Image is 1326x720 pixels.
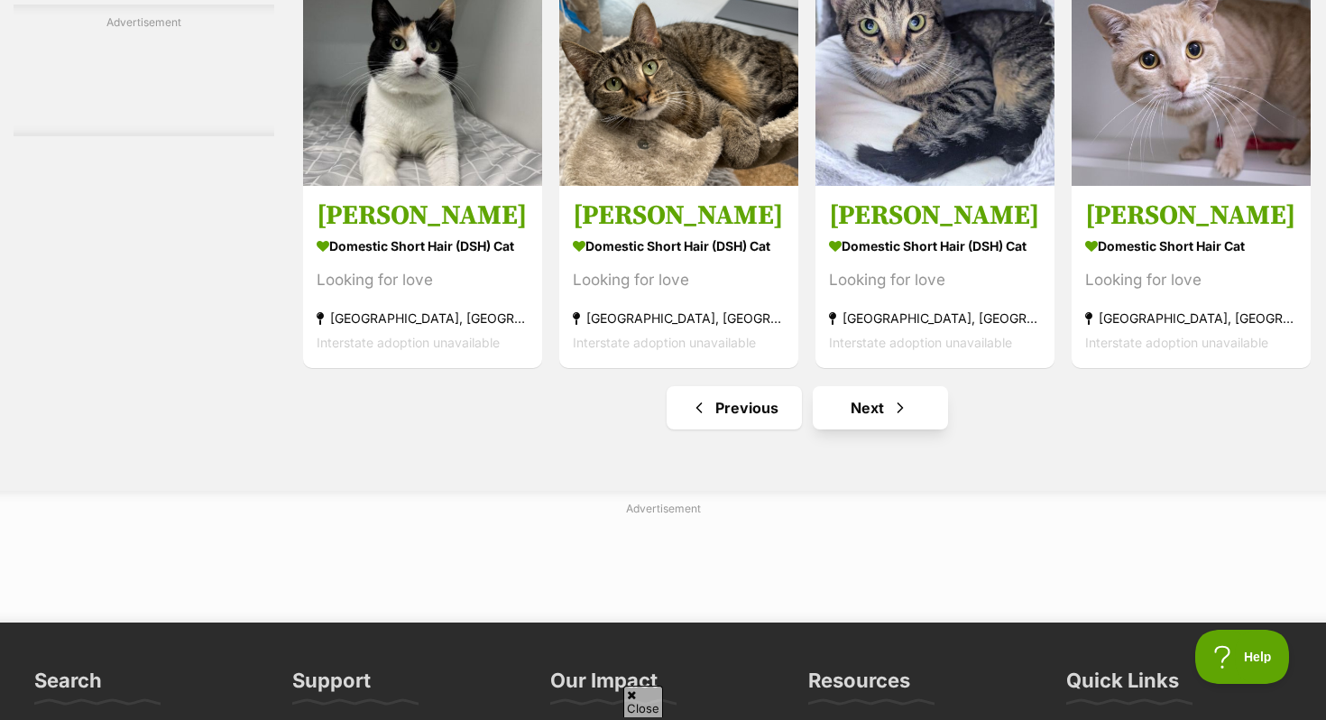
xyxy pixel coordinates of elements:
[317,233,529,259] strong: Domestic Short Hair (DSH) Cat
[317,268,529,292] div: Looking for love
[303,185,542,368] a: [PERSON_NAME] Domestic Short Hair (DSH) Cat Looking for love [GEOGRAPHIC_DATA], [GEOGRAPHIC_DATA]...
[292,668,371,704] h3: Support
[813,386,948,429] a: Next page
[829,268,1041,292] div: Looking for love
[1072,185,1311,368] a: [PERSON_NAME] Domestic Short Hair Cat Looking for love [GEOGRAPHIC_DATA], [GEOGRAPHIC_DATA] Inter...
[829,198,1041,233] h3: [PERSON_NAME]
[573,335,756,350] span: Interstate adoption unavailable
[1085,335,1268,350] span: Interstate adoption unavailable
[829,306,1041,330] strong: [GEOGRAPHIC_DATA], [GEOGRAPHIC_DATA]
[559,185,798,368] a: [PERSON_NAME] Domestic Short Hair (DSH) Cat Looking for love [GEOGRAPHIC_DATA], [GEOGRAPHIC_DATA]...
[34,668,102,704] h3: Search
[317,198,529,233] h3: [PERSON_NAME]
[573,268,785,292] div: Looking for love
[815,185,1054,368] a: [PERSON_NAME] Domestic Short Hair (DSH) Cat Looking for love [GEOGRAPHIC_DATA], [GEOGRAPHIC_DATA]...
[1085,306,1297,330] strong: [GEOGRAPHIC_DATA], [GEOGRAPHIC_DATA]
[317,306,529,330] strong: [GEOGRAPHIC_DATA], [GEOGRAPHIC_DATA]
[1085,198,1297,233] h3: [PERSON_NAME]
[14,5,274,136] div: Advertisement
[573,198,785,233] h3: [PERSON_NAME]
[829,335,1012,350] span: Interstate adoption unavailable
[550,668,658,704] h3: Our Impact
[1085,268,1297,292] div: Looking for love
[301,386,1312,429] nav: Pagination
[667,386,802,429] a: Previous page
[623,686,663,717] span: Close
[573,306,785,330] strong: [GEOGRAPHIC_DATA], [GEOGRAPHIC_DATA]
[573,233,785,259] strong: Domestic Short Hair (DSH) Cat
[317,335,500,350] span: Interstate adoption unavailable
[1195,630,1290,684] iframe: Help Scout Beacon - Open
[1066,668,1179,704] h3: Quick Links
[808,668,910,704] h3: Resources
[829,233,1041,259] strong: Domestic Short Hair (DSH) Cat
[1085,233,1297,259] strong: Domestic Short Hair Cat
